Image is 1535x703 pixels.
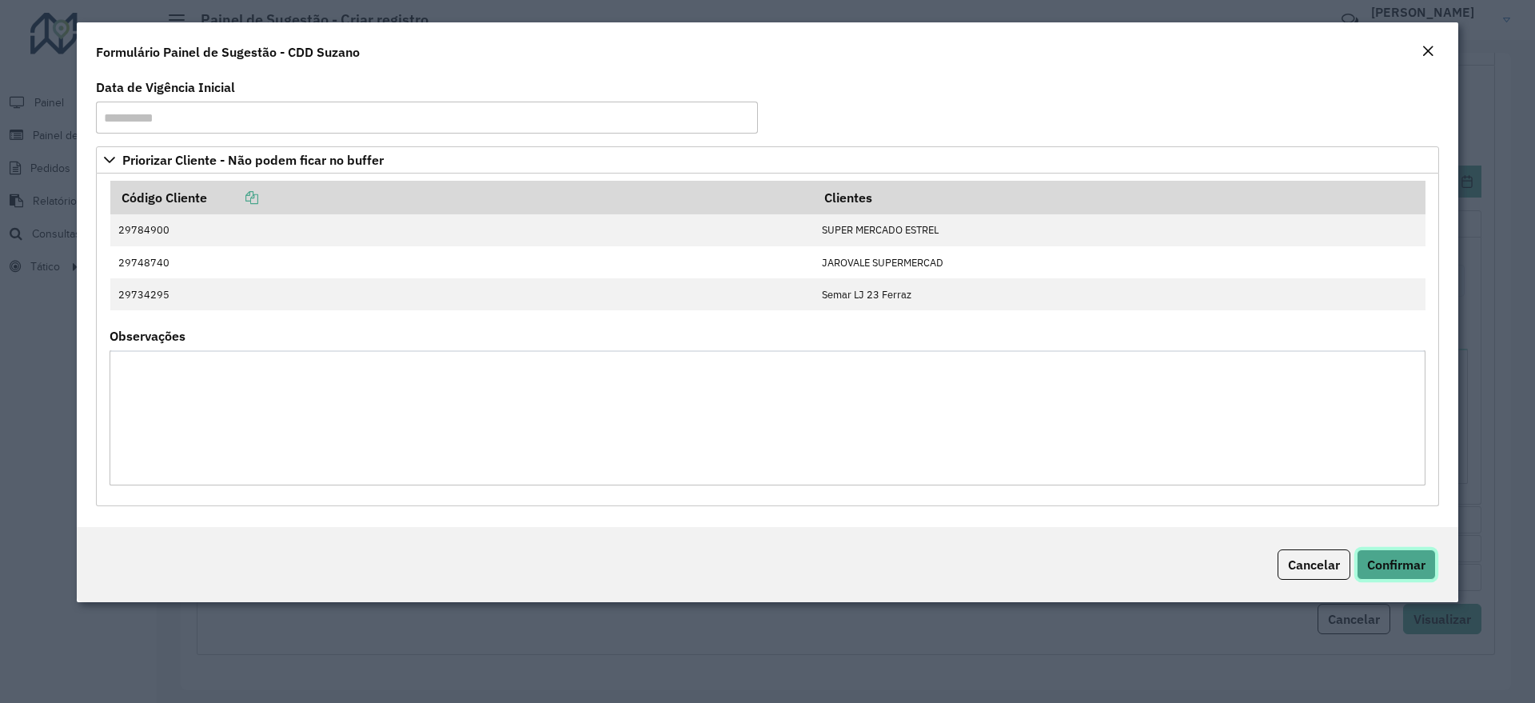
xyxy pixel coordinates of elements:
button: Cancelar [1278,549,1350,580]
button: Confirmar [1357,549,1436,580]
h4: Formulário Painel de Sugestão - CDD Suzano [96,42,360,62]
div: Priorizar Cliente - Não podem ficar no buffer [96,174,1439,506]
td: JAROVALE SUPERMERCAD [813,246,1425,278]
button: Close [1417,42,1439,62]
label: Data de Vigência Inicial [96,78,235,97]
td: 29784900 [110,214,814,246]
span: Cancelar [1288,557,1340,573]
th: Código Cliente [110,181,814,214]
span: Confirmar [1367,557,1425,573]
a: Priorizar Cliente - Não podem ficar no buffer [96,146,1439,174]
label: Observações [110,326,185,346]
td: SUPER MERCADO ESTREL [813,214,1425,246]
td: 29734295 [110,278,814,310]
th: Clientes [813,181,1425,214]
span: Priorizar Cliente - Não podem ficar no buffer [122,154,384,166]
td: Semar LJ 23 Ferraz [813,278,1425,310]
a: Copiar [207,190,258,206]
td: 29748740 [110,246,814,278]
em: Fechar [1421,45,1434,58]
